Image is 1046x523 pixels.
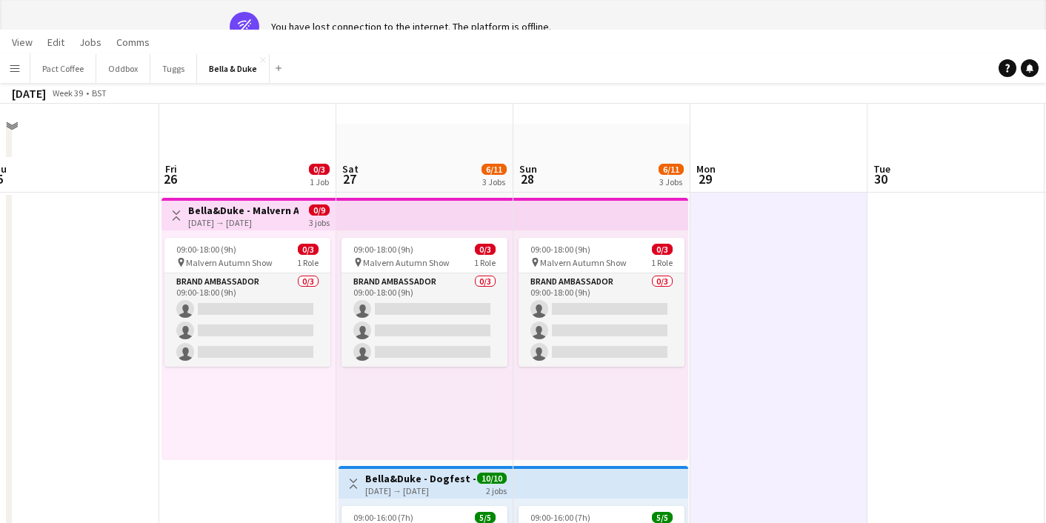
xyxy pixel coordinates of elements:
[309,204,330,216] span: 0/9
[188,217,299,228] div: [DATE] → [DATE]
[475,244,496,255] span: 0/3
[486,484,507,496] div: 2 jobs
[694,170,716,187] span: 29
[519,273,684,367] app-card-role: Brand Ambassador0/309:00-18:00 (9h)
[164,273,330,367] app-card-role: Brand Ambassador0/309:00-18:00 (9h)
[197,54,270,83] button: Bella & Duke
[165,162,177,176] span: Fri
[873,162,890,176] span: Tue
[92,87,107,99] div: BST
[659,176,683,187] div: 3 Jobs
[49,87,86,99] span: Week 39
[652,512,673,523] span: 5/5
[659,164,684,175] span: 6/11
[519,238,684,367] app-job-card: 09:00-18:00 (9h)0/3 Malvern Autumn Show1 RoleBrand Ambassador0/309:00-18:00 (9h)
[530,244,590,255] span: 09:00-18:00 (9h)
[73,33,107,52] a: Jobs
[110,33,156,52] a: Comms
[30,54,96,83] button: Pact Coffee
[271,20,551,33] div: You have lost connection to the internet. The platform is offline.
[530,512,590,523] span: 09:00-16:00 (7h)
[12,86,46,101] div: [DATE]
[652,244,673,255] span: 0/3
[475,512,496,523] span: 5/5
[540,257,627,268] span: Malvern Autumn Show
[353,512,413,523] span: 09:00-16:00 (7h)
[482,176,506,187] div: 3 Jobs
[12,36,33,49] span: View
[477,473,507,484] span: 10/10
[342,238,507,367] app-job-card: 09:00-18:00 (9h)0/3 Malvern Autumn Show1 RoleBrand Ambassador0/309:00-18:00 (9h)
[353,244,413,255] span: 09:00-18:00 (9h)
[519,162,537,176] span: Sun
[309,216,330,228] div: 3 jobs
[651,257,673,268] span: 1 Role
[6,33,39,52] a: View
[517,170,537,187] span: 28
[298,244,319,255] span: 0/3
[41,33,70,52] a: Edit
[474,257,496,268] span: 1 Role
[482,164,507,175] span: 6/11
[163,170,177,187] span: 26
[310,176,329,187] div: 1 Job
[188,204,299,217] h3: Bella&Duke - Malvern Autumn Show
[696,162,716,176] span: Mon
[176,244,236,255] span: 09:00-18:00 (9h)
[309,164,330,175] span: 0/3
[186,257,273,268] span: Malvern Autumn Show
[116,36,150,49] span: Comms
[342,273,507,367] app-card-role: Brand Ambassador0/309:00-18:00 (9h)
[297,257,319,268] span: 1 Role
[96,54,150,83] button: Oddbox
[363,257,450,268] span: Malvern Autumn Show
[365,472,476,485] h3: Bella&Duke - Dogfest - [GEOGRAPHIC_DATA]
[47,36,64,49] span: Edit
[79,36,101,49] span: Jobs
[164,238,330,367] app-job-card: 09:00-18:00 (9h)0/3 Malvern Autumn Show1 RoleBrand Ambassador0/309:00-18:00 (9h)
[871,170,890,187] span: 30
[342,162,359,176] span: Sat
[340,170,359,187] span: 27
[365,485,476,496] div: [DATE] → [DATE]
[150,54,197,83] button: Tuggs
